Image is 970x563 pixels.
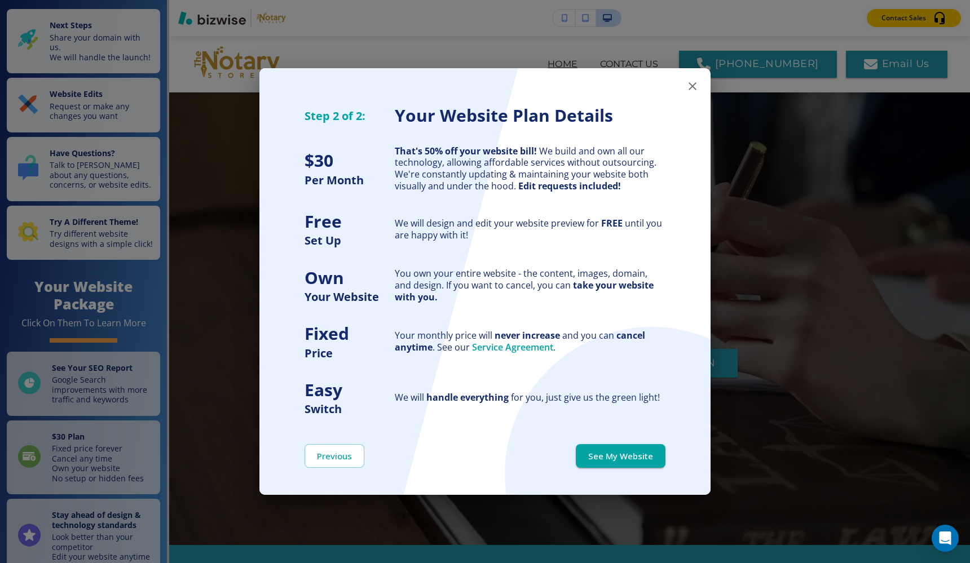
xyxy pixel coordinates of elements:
strong: take your website with you. [395,279,654,303]
strong: $ 30 [305,149,333,172]
div: You own your entire website - the content, images, domain, and design. If you want to cancel, you... [395,268,665,303]
strong: FREE [601,217,623,229]
strong: That's 50% off your website bill! [395,145,537,157]
strong: Edit requests included! [518,180,621,192]
div: We will design and edit your website preview for until you are happy with it! [395,218,665,241]
strong: cancel anytime [395,329,645,353]
div: We build and own all our technology, allowing affordable services without outsourcing. We're cons... [395,145,665,192]
h5: Set Up [305,233,395,248]
div: We will for you, just give us the green light! [395,392,665,404]
strong: Own [305,266,344,289]
strong: Easy [305,378,342,401]
h5: Your Website [305,289,395,304]
strong: never increase [495,329,560,342]
button: See My Website [576,444,665,468]
button: Previous [305,444,364,468]
strong: handle everything [426,391,509,404]
div: Your monthly price will and you can . See our . [395,330,665,353]
h5: Per Month [305,172,395,188]
h5: Price [305,345,395,361]
a: Service Agreement [472,341,553,353]
h5: Switch [305,401,395,416]
strong: Free [305,210,342,233]
div: Open Intercom Messenger [932,525,959,552]
h3: Your Website Plan Details [395,104,665,127]
strong: Fixed [305,322,349,345]
h5: Step 2 of 2: [305,108,395,123]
